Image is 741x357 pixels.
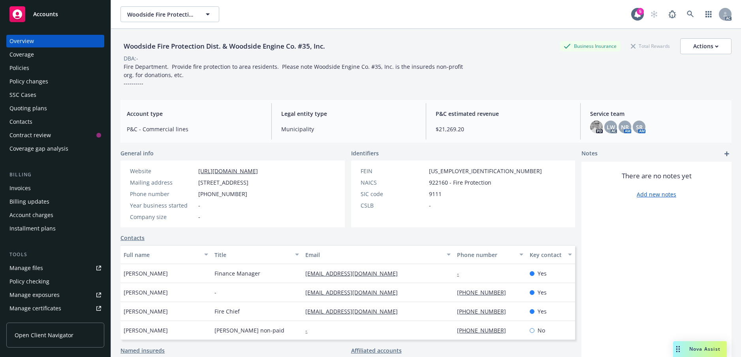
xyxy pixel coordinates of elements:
div: Manage claims [9,315,49,328]
a: [EMAIL_ADDRESS][DOMAIN_NAME] [305,308,404,315]
span: General info [120,149,154,157]
a: Policies [6,62,104,74]
span: [STREET_ADDRESS] [198,178,248,187]
a: Policy checking [6,275,104,288]
span: Yes [538,307,547,315]
span: [PHONE_NUMBER] [198,190,247,198]
a: Manage claims [6,315,104,328]
button: Title [211,245,302,264]
div: SIC code [361,190,426,198]
div: Business Insurance [560,41,621,51]
div: Policy checking [9,275,49,288]
a: Quoting plans [6,102,104,115]
span: 9111 [429,190,442,198]
div: Manage files [9,262,43,274]
div: Full name [124,251,199,259]
a: Search [683,6,698,22]
a: Accounts [6,3,104,25]
div: CSLB [361,201,426,210]
div: FEIN [361,167,426,175]
div: Quoting plans [9,102,47,115]
span: [PERSON_NAME] [124,307,168,315]
span: - [198,201,200,210]
span: Woodside Fire Protection Dist. & Woodside Engine Co. #35, Inc. [127,10,196,19]
a: Overview [6,35,104,47]
button: Nova Assist [673,341,727,357]
span: Fire Department. Provide fire protection to area residents. Please note Woodside Engine Co. #35, ... [124,63,465,87]
div: Coverage [9,48,34,61]
div: NAICS [361,178,426,187]
span: - [429,201,431,210]
div: SSC Cases [9,89,36,101]
span: Notes [581,149,598,159]
span: [PERSON_NAME] [124,288,168,297]
span: Yes [538,288,547,297]
span: Accounts [33,11,58,17]
a: Billing updates [6,195,104,208]
a: [EMAIL_ADDRESS][DOMAIN_NAME] [305,270,404,277]
a: Affiliated accounts [351,346,402,355]
a: Coverage gap analysis [6,142,104,155]
div: Woodside Fire Protection Dist. & Woodside Engine Co. #35, Inc. [120,41,328,51]
span: Municipality [281,125,416,133]
a: - [305,327,314,334]
div: Email [305,251,442,259]
a: Add new notes [637,190,676,198]
button: Woodside Fire Protection Dist. & Woodside Engine Co. #35, Inc. [120,6,219,22]
div: 5 [637,8,644,15]
span: Service team [590,110,725,118]
div: Invoices [9,182,31,195]
span: Open Client Navigator [15,331,73,339]
div: Coverage gap analysis [9,142,68,155]
a: Account charges [6,209,104,221]
a: [EMAIL_ADDRESS][DOMAIN_NAME] [305,289,404,296]
span: $21,269.20 [436,125,571,133]
div: Actions [693,39,718,54]
a: Switch app [701,6,717,22]
a: [PHONE_NUMBER] [457,327,512,334]
div: Key contact [530,251,563,259]
span: Yes [538,269,547,278]
span: 922160 - Fire Protection [429,178,491,187]
div: Tools [6,251,104,259]
span: NR [621,123,629,131]
span: Fire Chief [214,307,240,315]
div: Year business started [130,201,195,210]
button: Key contact [527,245,575,264]
span: [US_EMPLOYER_IDENTIFICATION_NUMBER] [429,167,542,175]
a: Start snowing [646,6,662,22]
span: [PERSON_NAME] [124,269,168,278]
a: Contract review [6,129,104,142]
div: Drag to move [673,341,683,357]
a: - [457,270,465,277]
div: Mailing address [130,178,195,187]
span: P&C estimated revenue [436,110,571,118]
img: photo [590,121,603,133]
div: Billing [6,171,104,179]
a: [PHONE_NUMBER] [457,308,512,315]
span: LW [607,123,615,131]
a: Report a Bug [664,6,680,22]
a: [PHONE_NUMBER] [457,289,512,296]
button: Phone number [454,245,527,264]
div: DBA: - [124,54,138,62]
div: Phone number [130,190,195,198]
a: Manage exposures [6,289,104,301]
div: Policy changes [9,75,48,88]
a: Manage certificates [6,302,104,315]
a: Contacts [6,115,104,128]
span: SR [636,123,643,131]
a: Named insureds [120,346,165,355]
a: Manage files [6,262,104,274]
div: Total Rewards [627,41,674,51]
div: Policies [9,62,29,74]
span: There are no notes yet [622,171,692,181]
a: SSC Cases [6,89,104,101]
div: Installment plans [9,222,56,235]
div: Overview [9,35,34,47]
span: Identifiers [351,149,379,157]
button: Full name [120,245,211,264]
div: Contacts [9,115,32,128]
a: Contacts [120,234,145,242]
